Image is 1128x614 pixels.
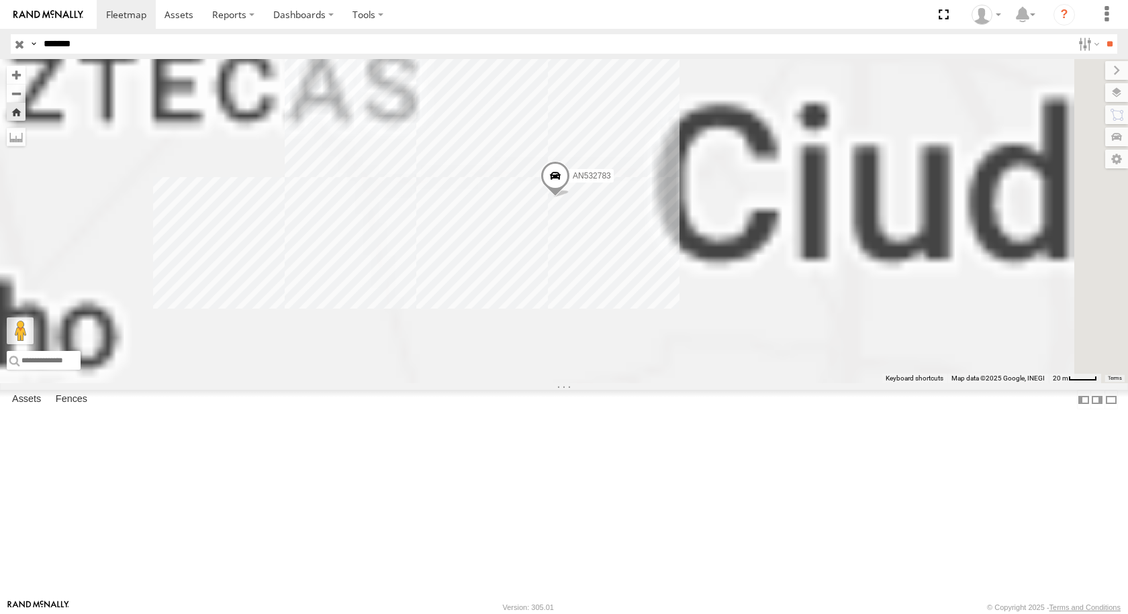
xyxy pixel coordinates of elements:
button: Keyboard shortcuts [886,374,943,383]
label: Hide Summary Table [1104,390,1118,409]
div: Version: 305.01 [503,603,554,611]
label: Dock Summary Table to the Left [1077,390,1090,409]
button: Map Scale: 20 m per 39 pixels [1049,374,1101,383]
label: Measure [7,127,26,146]
div: MANUEL HERNANDEZ [967,5,1006,25]
span: AN532783 [573,171,611,181]
label: Map Settings [1105,150,1128,168]
span: 20 m [1053,374,1068,382]
label: Dock Summary Table to the Right [1090,390,1104,409]
label: Assets [5,391,48,409]
label: Search Filter Options [1073,34,1102,54]
a: Visit our Website [7,601,69,614]
label: Search Query [28,34,39,54]
button: Zoom Home [7,103,26,121]
a: Terms [1108,376,1122,381]
button: Zoom in [7,66,26,84]
div: © Copyright 2025 - [987,603,1121,611]
button: Zoom out [7,84,26,103]
a: Terms and Conditions [1049,603,1121,611]
label: Fences [49,391,94,409]
i: ? [1053,4,1075,25]
button: Drag Pegman onto the map to open Street View [7,317,34,344]
span: Map data ©2025 Google, INEGI [951,374,1045,382]
img: rand-logo.svg [13,10,83,19]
